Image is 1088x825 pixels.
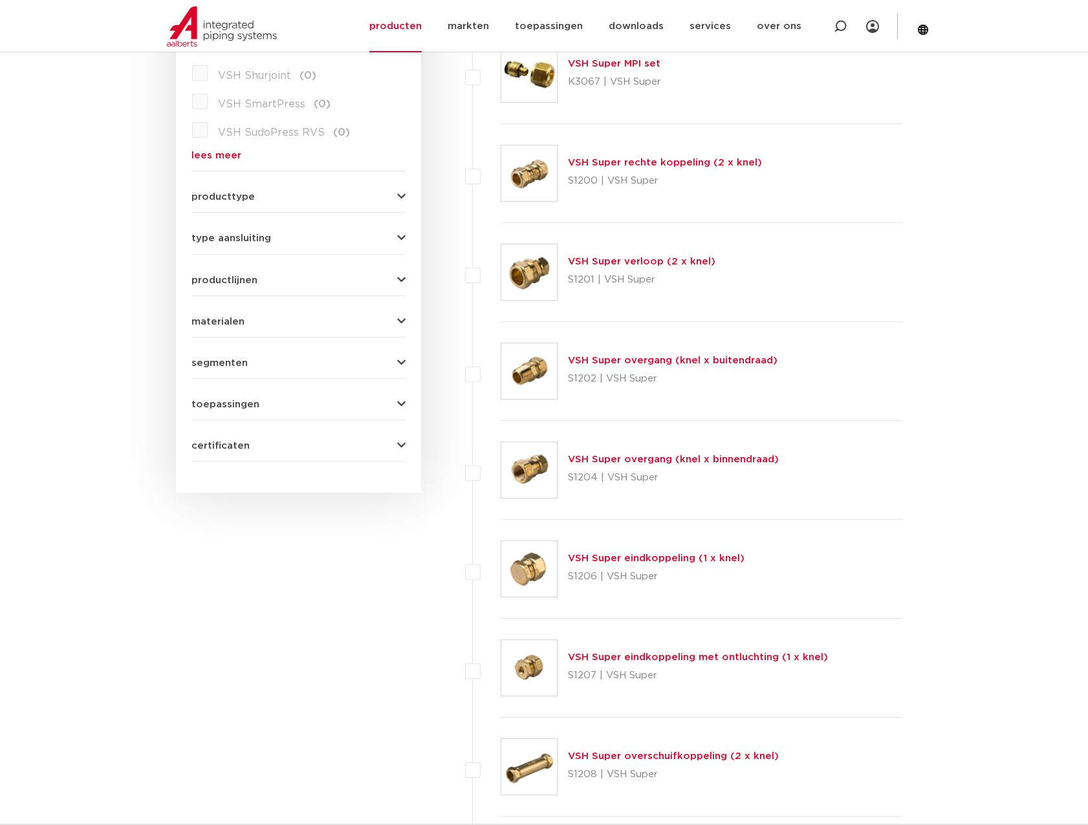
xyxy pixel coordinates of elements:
[191,233,271,243] span: type aansluiting
[501,47,557,102] img: Thumbnail for VSH Super MPI set
[568,665,828,686] p: S1207 | VSH Super
[191,441,406,451] button: certificaten
[568,59,660,69] a: VSH Super MPI set
[218,127,325,138] span: VSH SudoPress RVS
[568,652,828,662] a: VSH Super eindkoppeling met ontluchting (1 x knel)
[191,400,259,409] span: toepassingen
[568,553,745,563] a: VSH Super eindkoppeling (1 x knel)
[568,72,661,92] p: K3067 | VSH Super
[568,751,779,761] a: VSH Super overschuifkoppeling (2 x knel)
[501,640,557,696] img: Thumbnail for VSH Super eindkoppeling met ontluchting (1 x knel)
[218,99,305,109] span: VSH SmartPress
[191,317,245,327] span: materialen
[501,145,557,201] img: Thumbnail for VSH Super rechte koppeling (2 x knel)
[501,442,557,498] img: Thumbnail for VSH Super overgang (knel x binnendraad)
[191,151,406,160] a: lees meer
[191,275,406,285] button: productlijnen
[191,358,406,368] button: segmenten
[191,317,406,327] button: materialen
[568,257,715,266] a: VSH Super verloop (2 x knel)
[191,192,255,202] span: producttype
[191,358,248,368] span: segmenten
[568,158,762,167] a: VSH Super rechte koppeling (2 x knel)
[218,70,291,81] span: VSH Shurjoint
[314,99,331,109] span: (0)
[191,233,406,243] button: type aansluiting
[191,275,257,285] span: productlijnen
[299,70,316,81] span: (0)
[333,127,350,138] span: (0)
[568,467,779,488] p: S1204 | VSH Super
[568,171,762,191] p: S1200 | VSH Super
[501,739,557,795] img: Thumbnail for VSH Super overschuifkoppeling (2 x knel)
[568,270,715,290] p: S1201 | VSH Super
[568,356,778,365] a: VSH Super overgang (knel x buitendraad)
[501,343,557,399] img: Thumbnail for VSH Super overgang (knel x buitendraad)
[568,455,779,464] a: VSH Super overgang (knel x binnendraad)
[568,369,778,389] p: S1202 | VSH Super
[501,541,557,597] img: Thumbnail for VSH Super eindkoppeling (1 x knel)
[191,441,250,451] span: certificaten
[501,244,557,300] img: Thumbnail for VSH Super verloop (2 x knel)
[568,566,745,587] p: S1206 | VSH Super
[191,400,406,409] button: toepassingen
[191,192,406,202] button: producttype
[568,764,779,785] p: S1208 | VSH Super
